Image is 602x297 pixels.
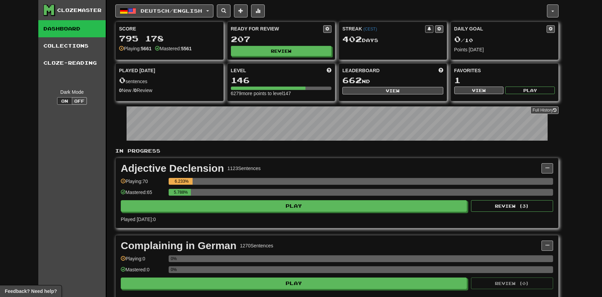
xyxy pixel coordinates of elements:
button: View [342,87,443,94]
div: 795 178 [119,34,220,43]
div: Mastered: 0 [121,266,165,277]
div: 6279 more points to level 147 [231,90,332,97]
div: Points [DATE] [454,46,555,53]
div: nd [342,76,443,85]
div: 5.788% [171,189,191,196]
button: Search sentences [217,4,231,17]
div: 146 [231,76,332,85]
button: Review (3) [471,200,553,212]
a: Dashboard [38,20,106,37]
div: Ready for Review [231,25,324,32]
span: Deutsch / English [141,8,202,14]
span: Open feedback widget [5,288,57,295]
div: Clozemaster [57,7,102,14]
button: Review [231,46,332,56]
span: / 10 [454,37,473,43]
div: Day s [342,35,443,44]
div: 6.233% [171,178,193,185]
button: Play [505,87,555,94]
span: Played [DATE]: 0 [121,217,156,222]
div: Score [119,25,220,32]
strong: 5561 [181,46,192,51]
div: Favorites [454,67,555,74]
p: In Progress [115,147,559,154]
div: Playing: [119,45,152,52]
button: On [57,97,72,105]
span: This week in points, UTC [439,67,443,74]
strong: 0 [134,88,137,93]
span: 0 [454,34,461,44]
div: Playing: 0 [121,255,165,267]
strong: 0 [119,88,122,93]
button: Play [121,277,467,289]
div: 1123 Sentences [227,165,261,172]
button: Play [121,200,467,212]
div: Adjective Declension [121,163,224,173]
a: (CEST) [363,27,377,31]
button: Deutsch/English [115,4,213,17]
span: Score more points to level up [327,67,331,74]
div: New / Review [119,87,220,94]
div: 1270 Sentences [240,242,273,249]
div: Daily Goal [454,25,547,33]
a: Cloze-Reading [38,54,106,72]
div: 1 [454,76,555,85]
button: More stats [251,4,265,17]
div: Playing: 70 [121,178,165,189]
button: Add sentence to collection [234,4,248,17]
a: Collections [38,37,106,54]
button: View [454,87,504,94]
span: Leaderboard [342,67,380,74]
div: Dark Mode [43,89,101,95]
div: sentences [119,76,220,85]
a: Full History [531,106,559,114]
span: 0 [119,75,126,85]
span: Level [231,67,246,74]
button: Review (0) [471,277,553,289]
span: 662 [342,75,362,85]
div: Mastered: [155,45,192,52]
div: Mastered: 65 [121,189,165,200]
button: Off [72,97,87,105]
div: 207 [231,35,332,43]
span: 402 [342,34,362,44]
div: Complaining in German [121,241,236,251]
span: Played [DATE] [119,67,155,74]
strong: 5661 [141,46,152,51]
div: Streak [342,25,425,32]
